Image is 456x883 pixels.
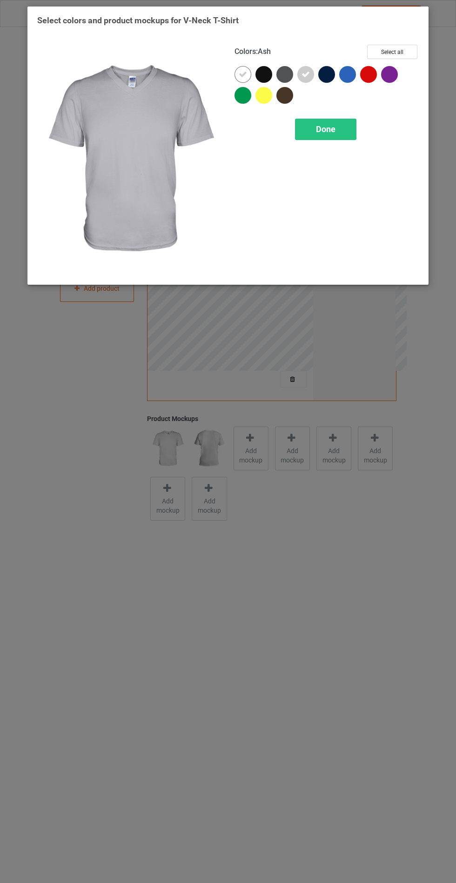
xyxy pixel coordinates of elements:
[235,47,271,57] h4: :
[37,15,239,25] span: Select colors and product mockups for V-Neck T-Shirt
[235,47,256,56] span: Colors
[258,47,271,56] span: Ash
[367,45,417,59] button: Select all
[316,124,335,134] span: Done
[37,45,221,275] img: regular.jpg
